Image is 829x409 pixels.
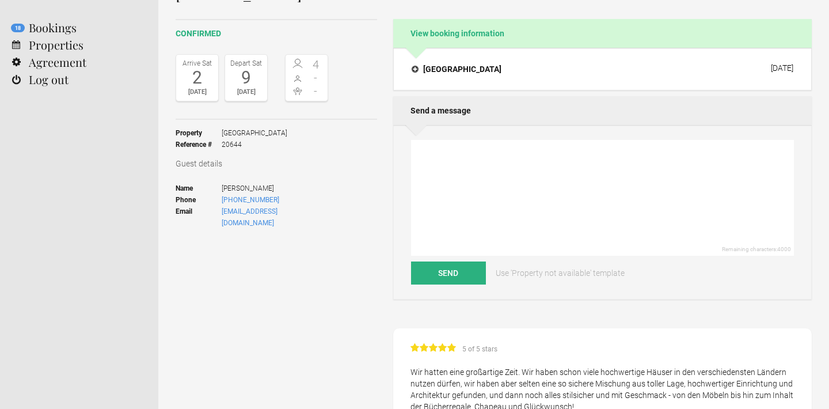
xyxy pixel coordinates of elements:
[176,28,377,40] h2: confirmed
[179,69,215,86] div: 2
[176,183,222,194] strong: Name
[176,127,222,139] strong: Property
[771,63,793,73] div: [DATE]
[307,59,325,70] span: 4
[176,206,222,229] strong: Email
[228,58,264,69] div: Depart Sat
[228,86,264,98] div: [DATE]
[179,86,215,98] div: [DATE]
[222,207,277,227] a: [EMAIL_ADDRESS][DOMAIN_NAME]
[393,19,812,48] h2: View booking information
[488,262,633,285] a: Use 'Property not available' template
[176,139,222,150] strong: Reference #
[458,343,497,355] span: 5 of 5 stars
[307,72,325,84] span: -
[228,69,264,86] div: 9
[411,262,486,285] button: Send
[179,58,215,69] div: Arrive Sat
[222,183,328,194] span: [PERSON_NAME]
[402,57,803,81] button: [GEOGRAPHIC_DATA] [DATE]
[11,24,25,32] flynt-notification-badge: 18
[222,196,279,204] a: [PHONE_NUMBER]
[393,96,812,125] h2: Send a message
[222,139,287,150] span: 20644
[176,194,222,206] strong: Phone
[176,158,377,169] h3: Guest details
[412,63,501,75] h4: [GEOGRAPHIC_DATA]
[307,85,325,97] span: -
[222,127,287,139] span: [GEOGRAPHIC_DATA]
